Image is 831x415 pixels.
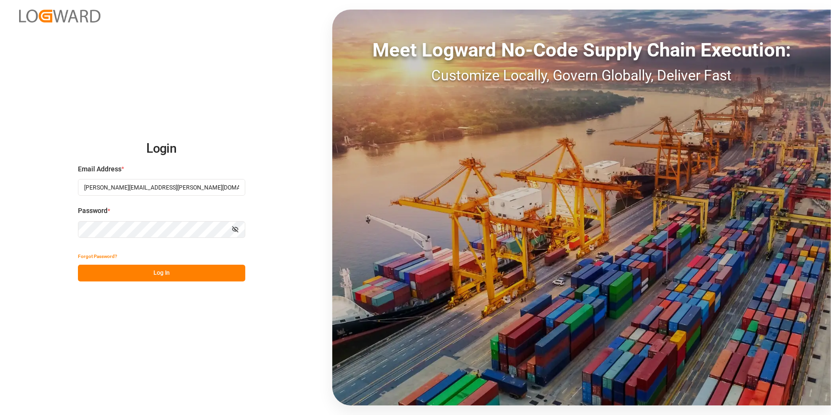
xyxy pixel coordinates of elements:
h2: Login [78,134,245,164]
button: Forgot Password? [78,248,117,265]
input: Enter your email [78,179,245,196]
div: Customize Locally, Govern Globally, Deliver Fast [332,65,831,86]
span: Email Address [78,164,121,174]
img: Logward_new_orange.png [19,10,100,22]
span: Password [78,206,108,216]
div: Meet Logward No-Code Supply Chain Execution: [332,36,831,65]
button: Log In [78,265,245,281]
